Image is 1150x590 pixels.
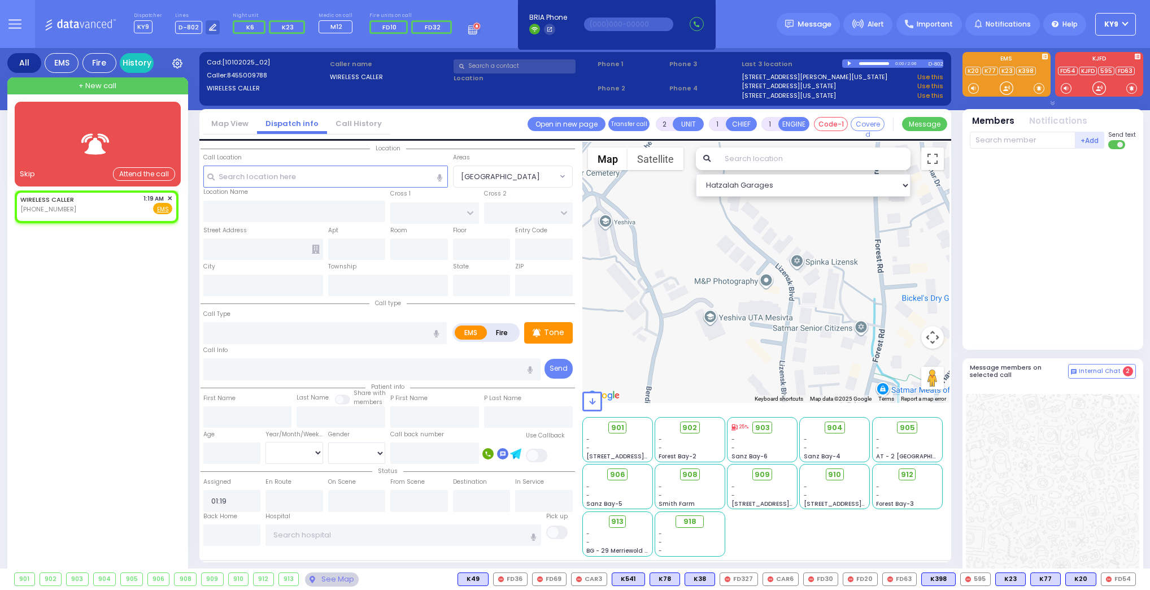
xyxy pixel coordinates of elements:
div: 912 [254,573,273,585]
span: - [659,491,662,500]
span: K6 [246,23,254,32]
span: Help [1062,19,1078,29]
span: - [659,444,662,452]
label: Dispatcher [134,12,162,19]
label: Call Type [203,310,230,319]
a: Dispatch info [257,118,327,129]
div: K38 [685,572,715,586]
div: 913 [279,573,299,585]
div: BLS [1065,572,1096,586]
span: Other building occupants [312,245,320,254]
span: - [731,435,735,444]
a: History [120,53,154,73]
button: KY9 [1095,13,1136,36]
div: - [659,538,721,546]
u: EMS [157,205,169,214]
label: Cad: [207,58,326,67]
img: red-radio-icon.svg [965,576,971,582]
span: Sanz Bay-6 [731,452,768,461]
div: 2:06 [907,57,917,70]
span: FD10 [382,23,397,32]
span: D-802 [175,21,202,34]
button: Members [972,115,1014,128]
img: red-radio-icon.svg [808,576,814,582]
div: FD327 [720,572,758,586]
span: 2 [1123,366,1133,376]
label: Location Name [203,188,248,197]
span: - [586,530,590,538]
button: Message [902,117,947,131]
span: - [804,491,807,500]
div: 0:00 [895,57,905,70]
label: Location [454,73,594,83]
div: 25% [731,423,748,431]
div: 903 [67,573,88,585]
label: EMS [455,326,487,340]
img: red-radio-icon.svg [768,576,773,582]
span: BG - 29 Merriewold S. [586,546,650,555]
label: Use Callback [526,431,565,440]
span: AT - 2 [GEOGRAPHIC_DATA] [876,452,960,461]
label: Last Name [297,393,329,402]
span: Patient info [365,383,410,391]
div: See map [305,572,358,587]
span: - [586,435,590,444]
div: BLS [650,572,680,586]
a: Call History [327,118,390,129]
span: 910 [828,469,841,480]
img: red-radio-icon.svg [537,576,543,582]
img: red-radio-icon.svg [576,576,582,582]
div: BLS [921,572,956,586]
label: En Route [265,478,291,487]
span: BRIA Phone [529,12,567,23]
span: [STREET_ADDRESS][PERSON_NAME] [731,500,838,508]
label: Night unit [233,12,309,19]
div: K23 [995,572,1026,586]
button: ENGINE [778,117,809,131]
div: 902 [40,573,62,585]
span: Notifications [986,19,1031,29]
label: From Scene [390,478,425,487]
label: Medic on call [319,12,356,19]
span: - [804,435,807,444]
img: Logo [45,17,120,31]
label: KJFD [1055,56,1143,64]
label: Age [203,430,215,439]
label: P First Name [390,394,428,403]
img: red-radio-icon.svg [498,576,504,582]
label: Lines [175,12,220,19]
span: - [586,538,590,546]
span: - [876,491,879,500]
label: Call back number [390,430,444,439]
span: - [876,435,879,444]
div: EMS [45,53,79,73]
span: KY9 [1104,19,1118,29]
button: UNIT [673,117,704,131]
span: [STREET_ADDRESS][PERSON_NAME] [804,500,911,508]
a: WIRELESS CALLER [20,195,74,204]
div: / [905,57,907,70]
input: Search member [970,132,1075,149]
span: Call type [369,299,407,307]
div: FD30 [803,572,838,586]
img: bell.png [73,130,119,158]
span: - [876,444,879,452]
span: - [731,444,735,452]
div: - [659,530,721,538]
span: 903 [755,422,770,433]
label: WIRELESS CALLER [330,72,450,82]
span: [PHONE_NUMBER] [20,205,76,214]
input: Search location [717,147,911,170]
button: Notifications [1029,115,1087,128]
span: 918 [683,516,696,527]
a: K398 [1016,67,1036,75]
label: Turn off text [1108,139,1126,150]
span: [GEOGRAPHIC_DATA] [461,171,540,183]
p: Tone [544,327,564,339]
span: Phone 2 [598,84,666,93]
span: Phone 1 [598,59,666,69]
a: [STREET_ADDRESS][PERSON_NAME][US_STATE] [742,72,887,82]
label: Pick up [546,512,568,521]
span: 906 [610,469,625,480]
span: Important [917,19,953,29]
